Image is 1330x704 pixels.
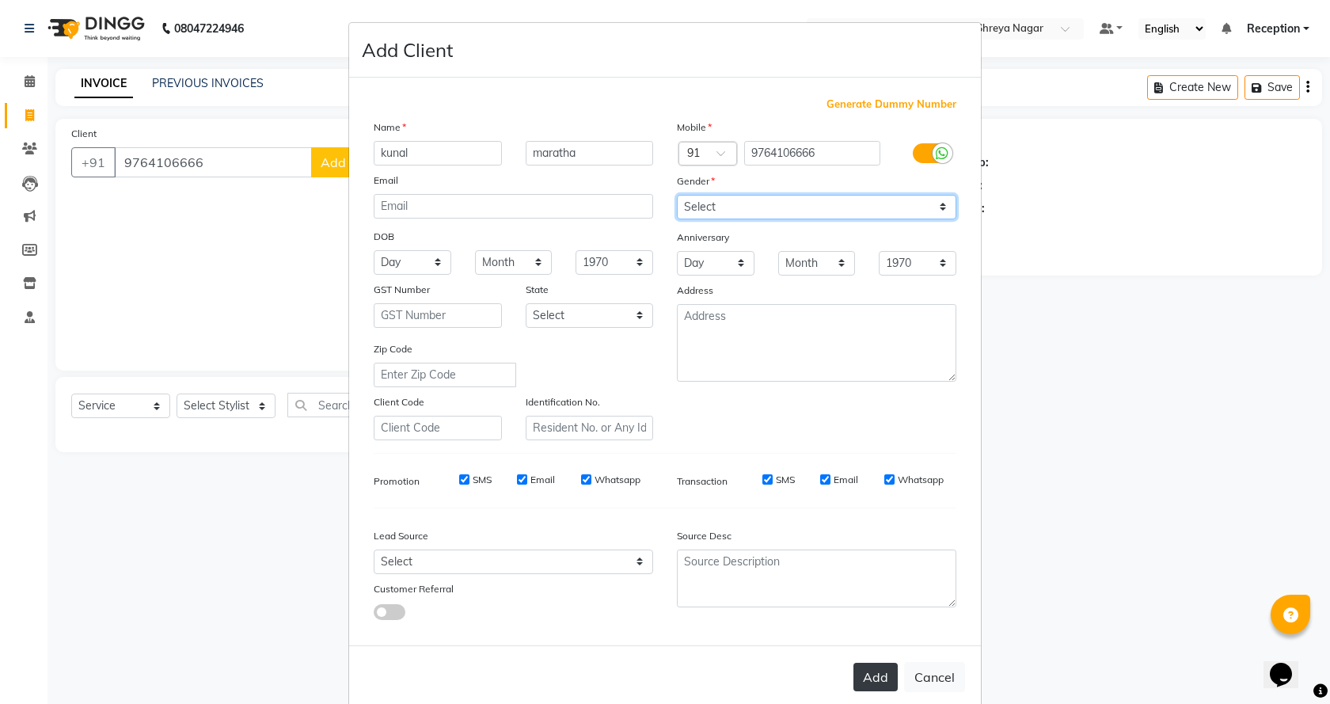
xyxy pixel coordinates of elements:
span: Generate Dummy Number [826,97,956,112]
label: Email [374,173,398,188]
button: Add [853,663,898,691]
label: DOB [374,230,394,244]
label: Transaction [677,474,728,489]
label: Identification No. [526,395,600,409]
label: Client Code [374,395,424,409]
label: Promotion [374,474,420,489]
label: Customer Referral [374,582,454,596]
input: Mobile [744,141,881,166]
input: Enter Zip Code [374,363,516,387]
label: Lead Source [374,529,428,543]
label: Zip Code [374,342,412,356]
label: Whatsapp [595,473,640,487]
label: SMS [776,473,795,487]
label: GST Number [374,283,430,297]
label: Mobile [677,120,712,135]
label: Anniversary [677,230,729,245]
label: Name [374,120,406,135]
label: SMS [473,473,492,487]
h4: Add Client [362,36,453,64]
button: Cancel [904,662,965,692]
input: Last Name [526,141,654,166]
label: Source Desc [677,529,731,543]
label: Address [677,284,713,298]
label: Whatsapp [898,473,944,487]
label: Gender [677,174,715,188]
label: State [526,283,549,297]
input: First Name [374,141,502,166]
input: Client Code [374,416,502,440]
input: Email [374,194,653,219]
input: Resident No. or Any Id [526,416,654,440]
input: GST Number [374,303,502,328]
iframe: chat widget [1263,641,1314,688]
label: Email [834,473,858,487]
label: Email [530,473,555,487]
